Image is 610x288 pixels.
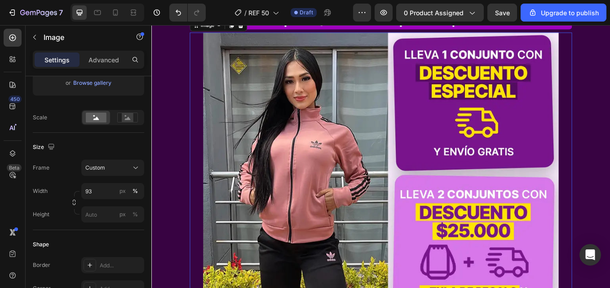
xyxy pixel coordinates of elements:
span: or [66,78,71,88]
div: px [119,187,126,195]
button: Upgrade to publish [521,4,606,22]
button: px [130,186,141,196]
p: Advanced [88,55,119,65]
div: Upgrade to publish [528,8,599,17]
div: Shape [33,240,49,249]
input: px% [81,206,144,223]
label: Height [33,210,49,218]
div: Beta [7,164,22,171]
button: % [117,209,128,220]
div: Browse gallery [73,79,111,87]
div: Add... [100,262,142,270]
p: Image [44,32,120,43]
div: Border [33,261,50,269]
div: % [133,210,138,218]
span: REF 50 [248,8,269,17]
iframe: Design area [151,25,610,288]
span: Save [495,9,510,17]
span: Custom [85,164,105,172]
div: Scale [33,113,47,122]
div: Undo/Redo [169,4,206,22]
button: 7 [4,4,67,22]
span: Draft [300,9,313,17]
div: Open Intercom Messenger [579,244,601,266]
div: % [133,187,138,195]
span: / [244,8,247,17]
span: 0 product assigned [404,8,464,17]
button: Save [487,4,517,22]
p: Settings [44,55,70,65]
button: 0 product assigned [396,4,484,22]
button: Browse gallery [73,79,112,87]
div: 450 [9,96,22,103]
input: px% [81,183,144,199]
label: Width [33,187,48,195]
label: Frame [33,164,49,172]
div: px [119,210,126,218]
div: Size [33,141,57,153]
p: 7 [59,7,63,18]
button: Custom [81,160,144,176]
button: px [130,209,141,220]
button: % [117,186,128,196]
